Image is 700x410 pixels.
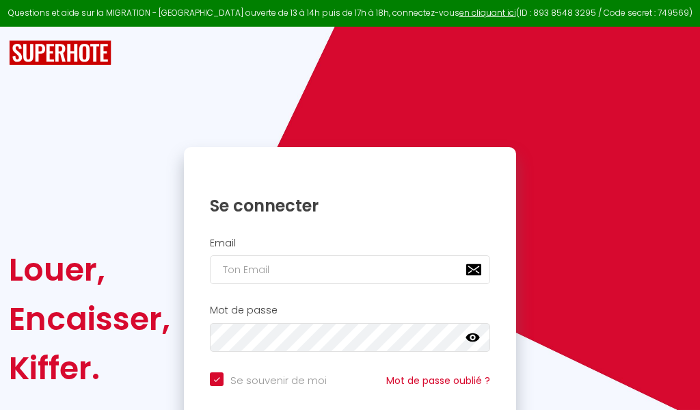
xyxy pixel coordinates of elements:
h2: Email [210,238,490,249]
input: Ton Email [210,255,490,284]
div: Encaisser, [9,294,170,344]
div: Louer, [9,245,170,294]
a: Mot de passe oublié ? [386,374,490,387]
a: en cliquant ici [459,7,516,18]
h2: Mot de passe [210,305,490,316]
h1: Se connecter [210,195,490,216]
div: Kiffer. [9,344,170,393]
img: SuperHote logo [9,40,111,66]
